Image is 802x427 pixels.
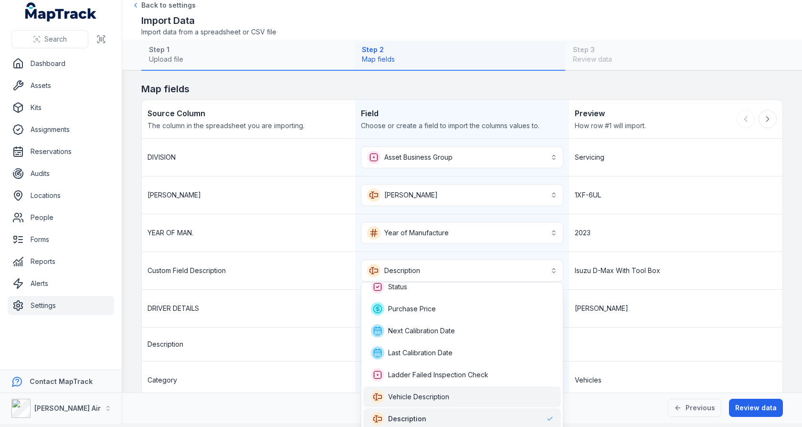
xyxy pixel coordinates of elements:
[388,282,407,292] span: Status
[388,370,488,380] span: Ladder Failed Inspection Check
[388,392,449,402] span: Vehicle Description
[361,260,563,282] button: Description
[388,414,426,424] span: Description
[388,326,455,336] span: Next Calibration Date
[388,348,453,358] span: Last Calibration Date
[388,304,436,314] span: Purchase Price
